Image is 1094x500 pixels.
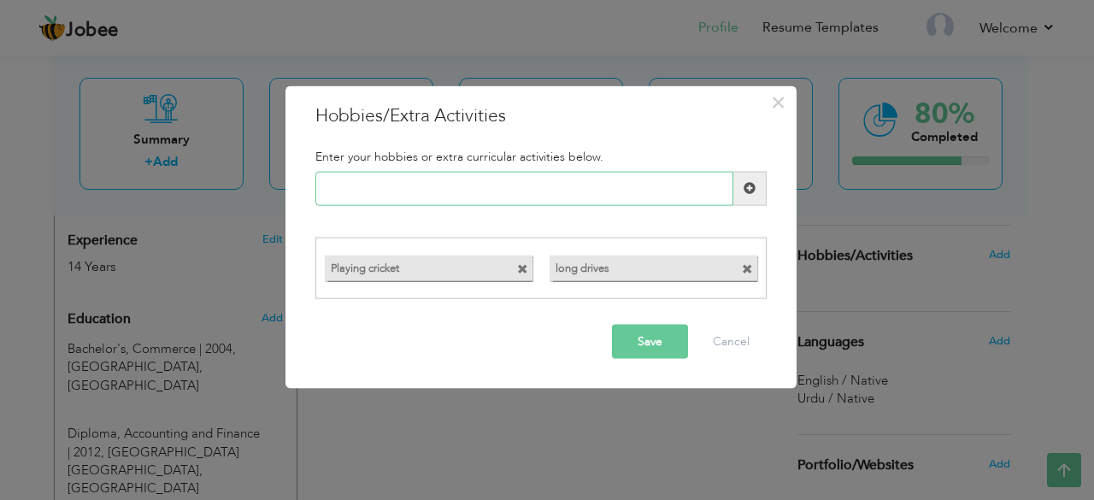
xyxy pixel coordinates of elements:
h3: Hobbies/Extra Activities [315,103,767,128]
button: Save [612,325,688,359]
button: Cancel [696,325,767,359]
label: Playing cricket [325,256,502,277]
label: long drives [550,256,726,277]
h5: Enter your hobbies or extra curricular activities below. [315,150,767,162]
button: Close [765,88,792,115]
span: × [771,86,785,117]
